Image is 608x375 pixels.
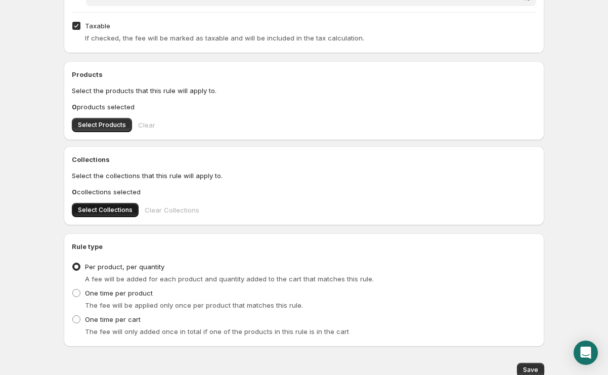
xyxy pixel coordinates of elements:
p: Select the products that this rule will apply to. [72,86,536,96]
p: Select the collections that this rule will apply to. [72,171,536,181]
span: Taxable [85,22,110,30]
h2: Rule type [72,241,536,252]
h2: Products [72,69,536,79]
span: One time per product [85,289,153,297]
span: A fee will be added for each product and quantity added to the cart that matches this rule. [85,275,374,283]
p: collections selected [72,187,536,197]
span: One time per cart [85,315,141,323]
span: The fee will only added once in total if one of the products in this rule is in the cart [85,327,349,336]
b: 0 [72,103,77,111]
span: Select Collections [78,206,133,214]
b: 0 [72,188,77,196]
span: Select Products [78,121,126,129]
div: Open Intercom Messenger [574,341,598,365]
button: Select Collections [72,203,139,217]
span: The fee will be applied only once per product that matches this rule. [85,301,303,309]
h2: Collections [72,154,536,164]
span: If checked, the fee will be marked as taxable and will be included in the tax calculation. [85,34,364,42]
p: products selected [72,102,536,112]
button: Select Products [72,118,132,132]
span: Save [523,366,538,374]
span: Per product, per quantity [85,263,164,271]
